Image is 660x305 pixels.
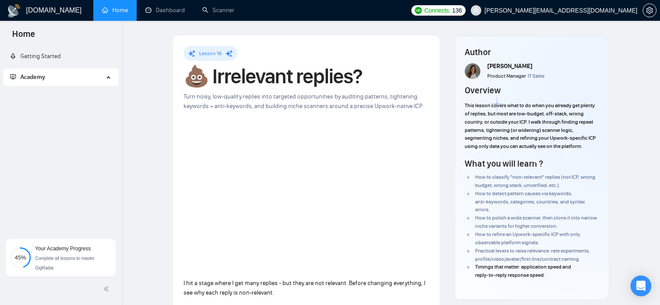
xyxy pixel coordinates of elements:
[487,62,532,70] span: [PERSON_NAME]
[452,6,462,15] span: 136
[473,7,479,13] span: user
[465,157,543,170] h4: What you will learn ?
[199,50,222,56] span: Lesson 16
[5,28,42,46] span: Home
[35,256,95,270] span: Complete all lessons to master GigRadar.
[35,246,91,252] span: Your Academy Progress
[643,3,657,17] button: setting
[145,7,185,14] a: dashboardDashboard
[10,52,61,60] a: rocketGetting Started
[202,7,234,14] a: searchScanner
[10,255,31,260] span: 45%
[184,93,423,110] span: Turn noisy, low‑quality replies into targeted opportunities by auditing patterns, tightening keyw...
[643,7,657,14] a: setting
[465,63,480,79] img: tamara_levit_pic.png
[20,73,45,81] span: Academy
[10,74,16,80] span: fund-projection-screen
[3,48,118,65] li: Getting Started
[475,174,595,188] span: How to classify “non‑relevant” replies (not ICP, wrong budget, wrong stack, unverified, etc.).
[184,67,429,86] h1: 💩 Irrelevant replies?
[643,7,656,14] span: setting
[465,46,598,58] h4: Author
[415,7,422,14] img: upwork-logo.png
[465,84,501,96] h4: Overview
[103,285,112,293] span: double-left
[475,248,590,262] span: Practical levers to raise relevance: rate experiments, profile/video/avatar/first line/contract n...
[475,231,580,246] span: How to refine an Upwork‑specific ICP with only observable platform signals.
[528,73,545,79] span: IT Sales
[7,4,21,18] img: logo
[487,73,526,79] span: Product Manager
[475,190,585,213] span: How to detect pattern causes via keywords, anti‑keywords, categories, countries, and syntax errors.
[102,7,128,14] a: homeHome
[424,6,450,15] span: Connects:
[475,215,597,229] span: How to polish a wide scanner, then clone it into narrow niche variants for higher conversion.
[184,279,425,296] span: I hit a stage where I get many replies - but they are not relevant. Before changing everything, I...
[465,102,596,149] span: This lesson covers what to do when you already get plenty of replies, but most are low‑budget, of...
[10,73,45,81] span: Academy
[475,264,571,278] span: Timings that matter: application speed and reply‑to‑reply response speed.
[630,275,651,296] div: Open Intercom Messenger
